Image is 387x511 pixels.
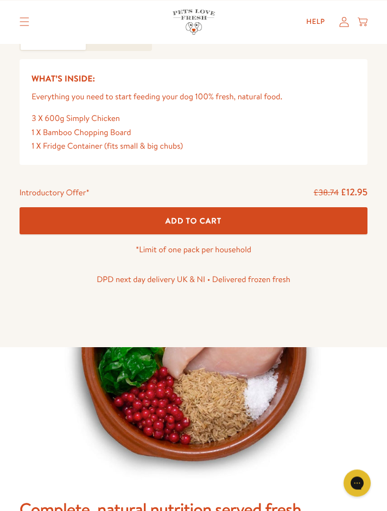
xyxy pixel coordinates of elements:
span: Add To Cart [166,215,221,226]
s: £38.74 [314,187,339,198]
div: 3 X 600g Simply Chicken [31,111,356,125]
img: Pets Love Fresh [173,9,215,34]
span: £12.95 [341,186,368,199]
span: 1 X Bamboo Chopping Board [31,126,131,138]
button: Add To Cart [20,207,368,234]
iframe: Gorgias live chat messenger [338,465,376,500]
h5: What’s Inside: [31,72,356,86]
p: Everything you need to start feeding your dog 100% fresh, natural food. [31,90,356,104]
p: DPD next day delivery UK & NI • Delivered frozen fresh [20,272,368,286]
div: Introductory Offer* [20,186,90,200]
a: Help [298,11,333,31]
div: 1 X Fridge Container (fits small & big chubs) [31,139,356,153]
summary: Translation missing: en.sections.header.menu [11,9,38,35]
p: *Limit of one pack per household [20,242,368,257]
